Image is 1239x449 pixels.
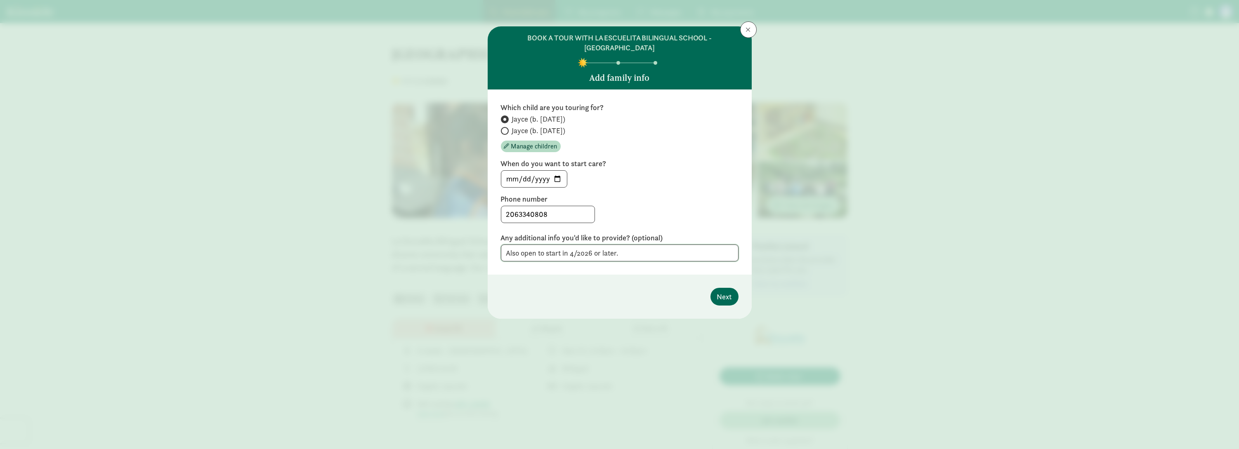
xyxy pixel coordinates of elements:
[501,194,739,204] label: Phone number
[717,291,732,302] span: Next
[501,159,739,169] label: When do you want to start care?
[501,206,595,223] input: 5555555555
[710,288,739,306] button: Next
[512,114,566,124] span: Jayce (b. [DATE])
[501,233,739,243] label: Any additional info you'd like to provide? (optional)
[511,141,557,151] span: Manage children
[501,103,739,113] label: Which child are you touring for?
[501,141,561,152] button: Manage children
[512,126,566,136] span: Jayce (b. [DATE])
[590,73,650,83] h5: Add family info
[501,33,739,53] h6: BOOK A TOUR WITH LA ESCUELITA BILINGUAL SCHOOL - [GEOGRAPHIC_DATA]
